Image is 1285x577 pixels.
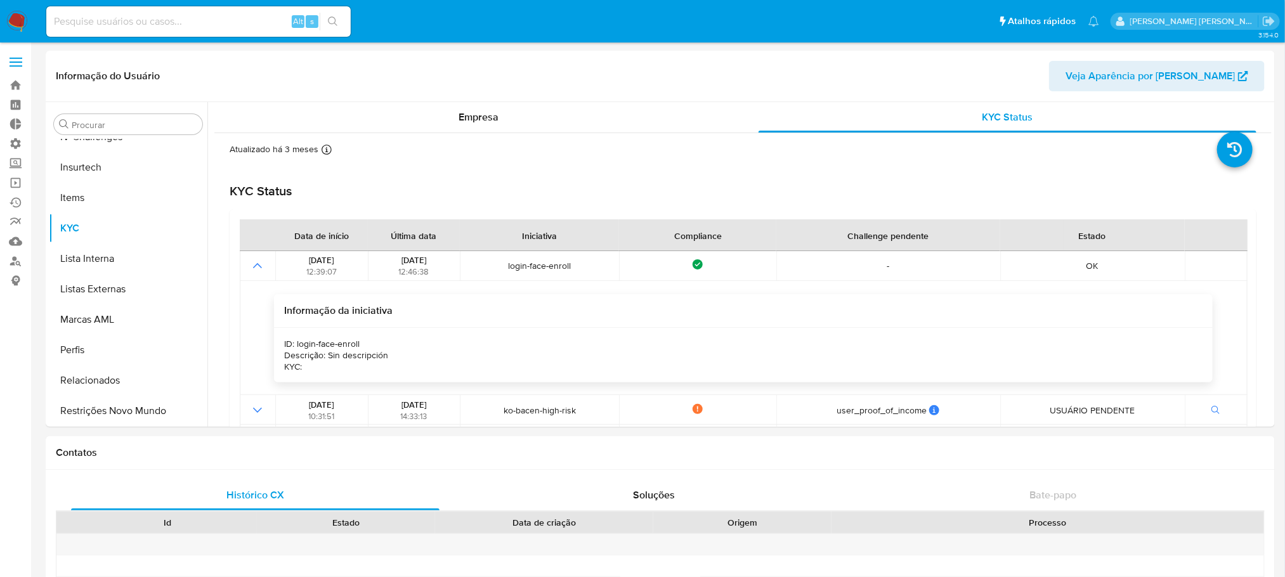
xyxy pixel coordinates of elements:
span: Histórico CX [226,488,284,502]
input: Pesquise usuários ou casos... [46,13,351,30]
button: Marcas AML [49,304,207,335]
button: Perfis [49,335,207,365]
button: Lista Interna [49,243,207,274]
p: sergina.neta@mercadolivre.com [1130,15,1258,27]
h1: Contatos [56,446,1265,459]
div: Origem [662,516,823,529]
button: Listas Externas [49,274,207,304]
div: Data de criação [444,516,644,529]
span: s [310,15,314,27]
button: Insurtech [49,152,207,183]
button: Items [49,183,207,213]
p: Atualizado há 3 meses [230,143,318,155]
button: Veja Aparência por [PERSON_NAME] [1049,61,1265,91]
div: Processo [840,516,1255,529]
div: Estado [266,516,426,529]
span: Atalhos rápidos [1008,15,1076,28]
span: Alt [293,15,303,27]
button: KYC [49,213,207,243]
button: search-icon [320,13,346,30]
a: Notificações [1088,16,1099,27]
a: Sair [1262,15,1275,28]
span: Bate-papo [1029,488,1076,502]
button: Restrições Novo Mundo [49,396,207,426]
h1: Informação do Usuário [56,70,160,82]
input: Procurar [72,119,197,131]
button: Procurar [59,119,69,129]
span: Soluções [633,488,675,502]
span: Veja Aparência por [PERSON_NAME] [1066,61,1235,91]
div: Id [88,516,248,529]
button: Relacionados [49,365,207,396]
span: Empresa [459,110,499,124]
span: KYC Status [982,110,1033,124]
